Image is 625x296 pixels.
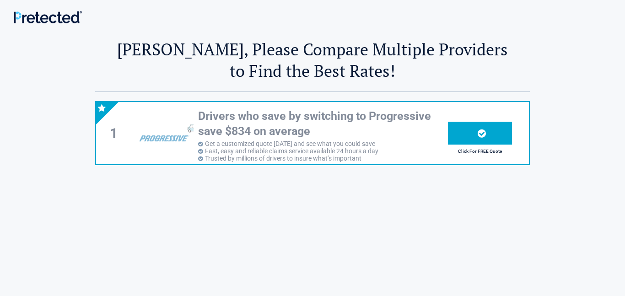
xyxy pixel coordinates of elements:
h2: [PERSON_NAME], Please Compare Multiple Providers to Find the Best Rates! [95,38,530,81]
li: Trusted by millions of drivers to insure what’s important [198,155,448,162]
h2: Click For FREE Quote [448,149,512,154]
img: progressive's logo [135,119,194,147]
div: 1 [105,123,127,144]
img: Main Logo [14,11,82,23]
li: Get a customized quote [DATE] and see what you could save [198,140,448,147]
li: Fast, easy and reliable claims service available 24 hours a day [198,147,448,155]
h3: Drivers who save by switching to Progressive save $834 on average [198,109,448,139]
